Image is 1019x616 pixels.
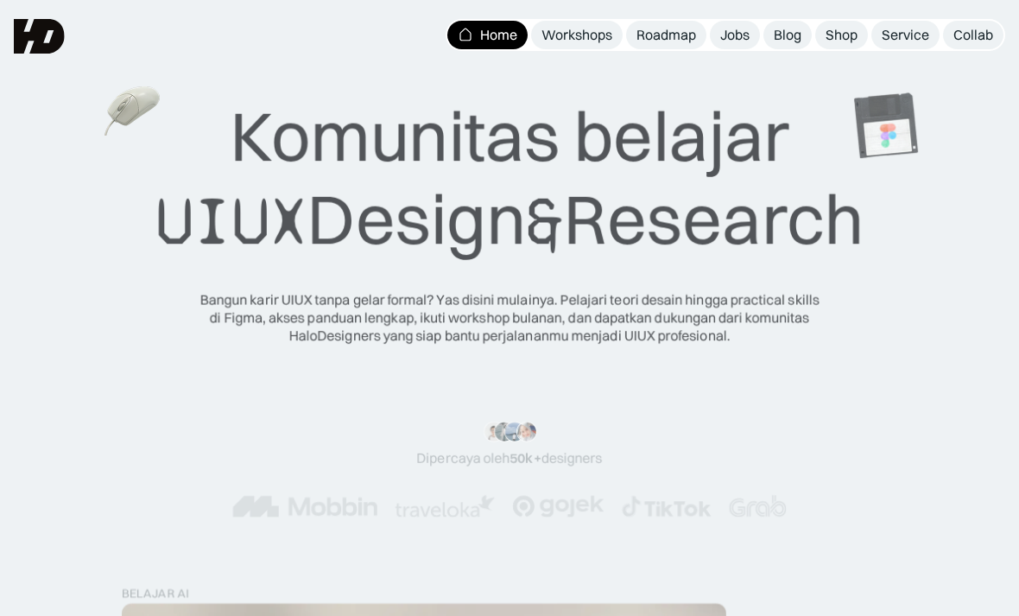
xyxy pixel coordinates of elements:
span: 50k+ [510,449,541,467]
a: Shop [815,21,868,49]
a: Workshops [531,21,623,49]
div: Roadmap [636,26,696,44]
a: Blog [763,21,812,49]
a: Service [871,21,940,49]
div: Komunitas belajar Design Research [155,94,864,263]
a: Jobs [710,21,760,49]
a: Home [447,21,528,49]
div: Bangun karir UIUX tanpa gelar formal? Yas disini mulainya. Pelajari teori desain hingga practical... [199,290,820,344]
div: belajar ai [122,587,188,601]
div: Service [882,26,929,44]
span: & [526,180,564,263]
a: Collab [943,21,1003,49]
div: Dipercaya oleh designers [417,449,603,467]
div: Jobs [720,26,750,44]
div: Blog [774,26,801,44]
div: Home [480,26,517,44]
div: Workshops [541,26,612,44]
div: Shop [826,26,858,44]
a: Roadmap [626,21,706,49]
div: Collab [953,26,993,44]
span: UIUX [155,180,307,263]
